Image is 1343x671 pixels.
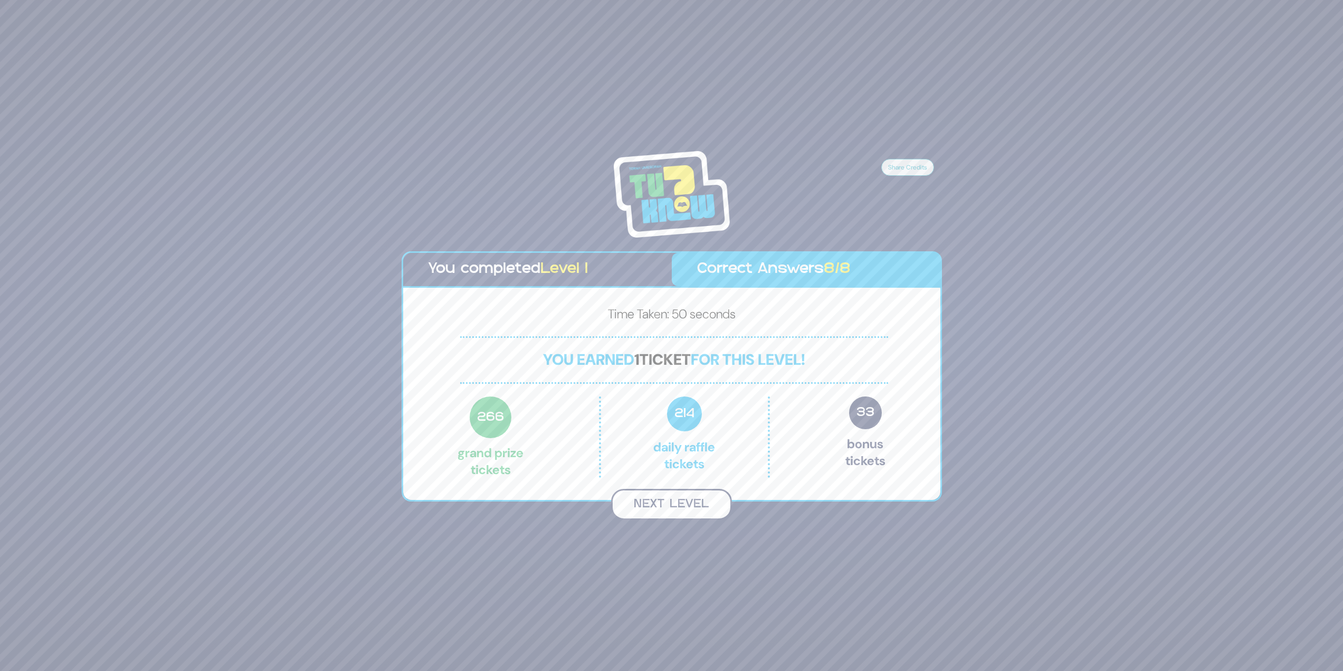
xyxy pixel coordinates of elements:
[824,262,851,276] span: 8/8
[845,396,885,478] p: Bonus tickets
[640,349,691,370] span: ticket
[458,396,523,478] p: Grand Prize tickets
[420,305,923,328] p: Time Taken: 50 seconds
[614,151,730,238] img: Tournament Logo
[849,396,882,430] span: 33
[881,159,934,176] button: Share Credits
[697,258,915,281] p: Correct Answers
[428,258,646,281] p: You completed
[540,262,588,276] span: Level 1
[470,396,512,439] span: 266
[611,489,732,520] button: Next Level
[634,349,640,370] span: 1
[543,349,805,370] span: You earned for this level!
[623,396,746,472] p: Daily Raffle tickets
[667,396,702,432] span: 214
